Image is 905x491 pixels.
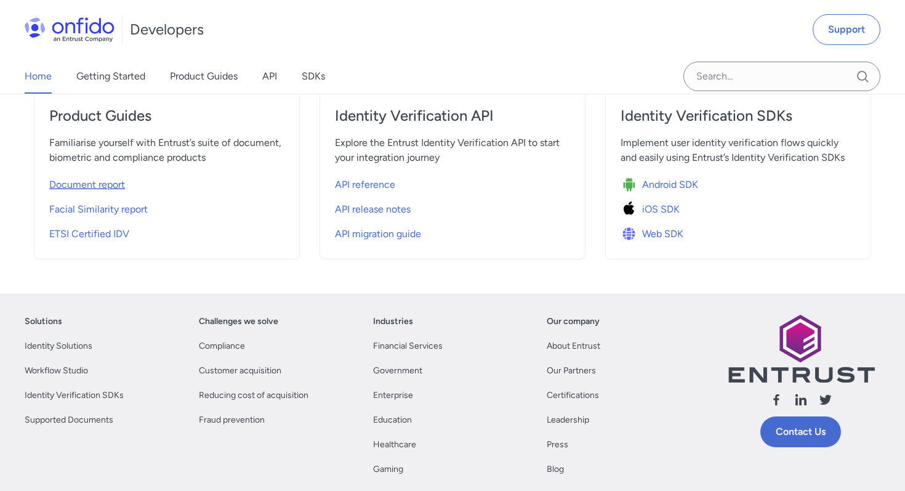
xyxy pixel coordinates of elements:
[727,314,875,383] img: Entrust logo
[335,136,570,165] span: Explore the Entrust Identity Verification API to start your integration journey
[170,59,238,94] a: Product Guides
[818,392,833,412] a: Follow us X (Twitter)
[769,392,784,407] svg: Follow us facebook
[199,339,245,354] a: Compliance
[547,314,600,329] a: Our company
[49,227,129,241] span: ETSI Certified IDV
[642,202,680,217] span: iOS SDK
[547,388,599,403] a: Certifications
[621,219,856,244] a: Icon Web SDKWeb SDK
[199,388,308,403] a: Reducing cost of acquisition
[769,392,784,412] a: Follow us facebook
[642,177,698,192] span: Android SDK
[25,339,92,354] a: Identity Solutions
[335,177,395,192] span: API reference
[621,225,642,243] img: Icon Web SDK
[130,20,204,39] h1: Developers
[683,62,880,91] input: Onfido search input field
[199,363,281,378] a: Customer acquisition
[621,176,642,193] img: Icon Android SDK
[25,59,52,94] a: Home
[49,202,148,217] span: Facial Similarity report
[760,416,841,447] a: Contact Us
[547,413,589,428] a: Leadership
[76,59,145,94] a: Getting Started
[642,227,683,241] span: Web SDK
[547,363,596,378] a: Our Partners
[49,106,284,136] a: Product Guides
[794,392,808,407] svg: Follow us linkedin
[621,106,856,126] h4: Identity Verification SDKs
[25,17,115,42] img: Onfido Logo
[818,392,833,407] svg: Follow us X (Twitter)
[621,106,856,136] a: Identity Verification SDKs
[621,201,642,218] img: Icon iOS SDK
[621,136,856,165] span: Implement user identity verification flows quickly and easily using Entrust’s Identity Verificati...
[373,462,403,477] a: Gaming
[335,227,421,241] span: API migration guide
[335,106,570,126] h4: Identity Verification API
[49,195,284,219] a: Facial Similarity report
[302,59,325,94] a: SDKs
[25,363,88,378] a: Workflow Studio
[49,136,284,165] span: Familiarise yourself with Entrust’s suite of document, biometric and compliance products
[547,462,564,477] a: Blog
[335,170,570,195] a: API reference
[813,14,880,45] a: Support
[373,413,412,428] a: Education
[335,195,570,219] a: API release notes
[794,392,808,412] a: Follow us linkedin
[49,177,125,192] span: Document report
[547,339,600,354] a: About Entrust
[373,339,443,354] a: Financial Services
[373,314,413,329] a: Industries
[199,413,265,428] a: Fraud prevention
[547,437,568,452] a: Press
[373,388,413,403] a: Enterprise
[49,219,284,244] a: ETSI Certified IDV
[373,437,416,452] a: Healthcare
[199,314,278,329] a: Challenges we solve
[621,195,856,219] a: Icon iOS SDKiOS SDK
[25,314,62,329] a: Solutions
[25,413,113,428] a: Supported Documents
[49,106,284,126] h4: Product Guides
[335,106,570,136] a: Identity Verification API
[335,202,411,217] span: API release notes
[621,170,856,195] a: Icon Android SDKAndroid SDK
[262,59,277,94] a: API
[25,388,124,403] a: Identity Verification SDKs
[49,170,284,195] a: Document report
[373,363,422,378] a: Government
[335,219,570,244] a: API migration guide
